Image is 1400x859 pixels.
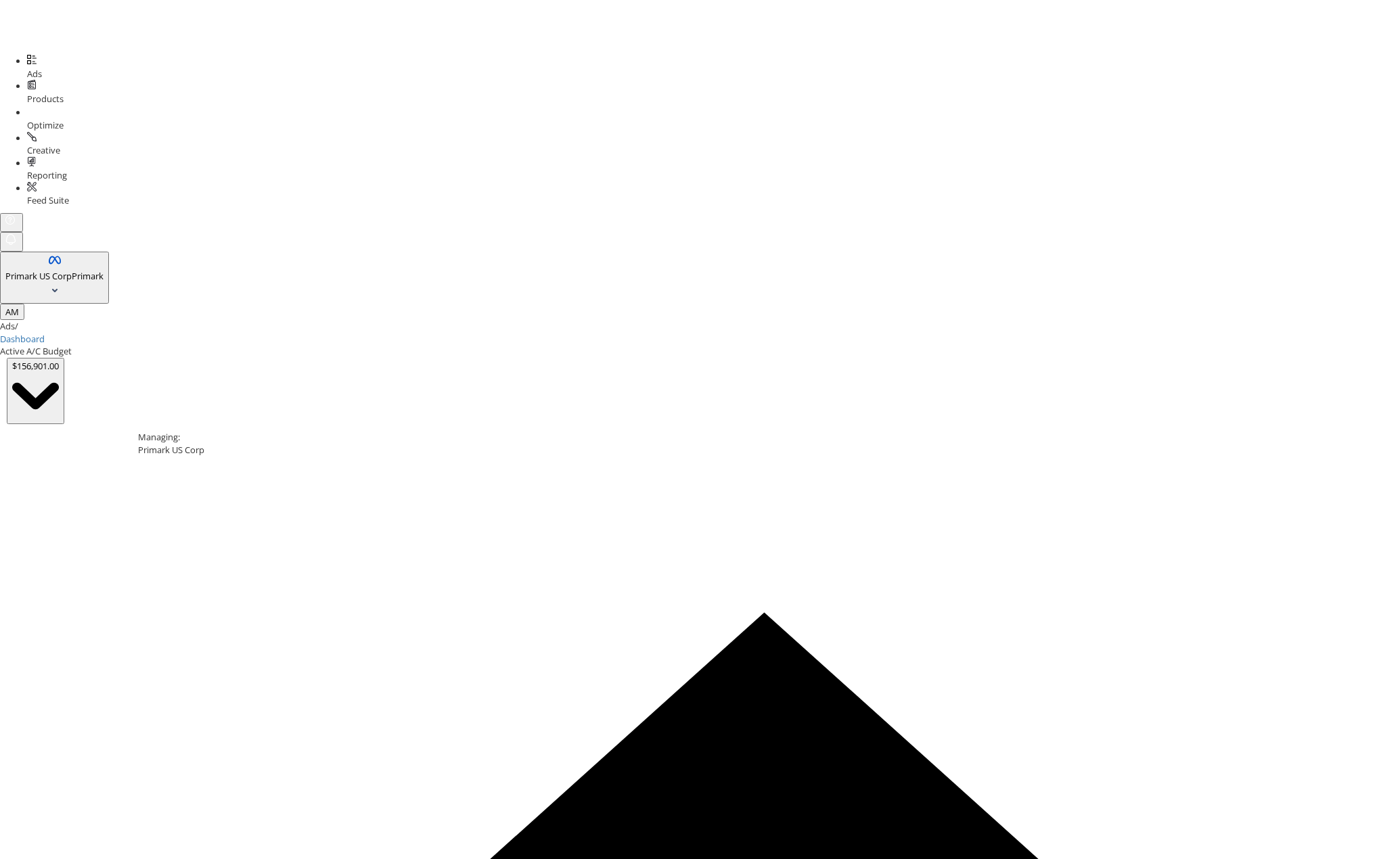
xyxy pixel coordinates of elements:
[72,270,104,282] span: Primark
[27,68,42,80] span: Ads
[5,270,72,282] span: Primark US Corp
[27,144,60,156] span: Creative
[138,431,1391,444] div: Managing:
[12,360,59,373] div: $156,901.00
[27,169,67,181] span: Reporting
[27,119,64,131] span: Optimize
[5,306,19,318] span: AM
[15,320,18,332] span: /
[138,444,1391,457] div: Primark US Corp
[27,194,69,206] span: Feed Suite
[27,93,64,105] span: Products
[7,358,64,424] button: $156,901.00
